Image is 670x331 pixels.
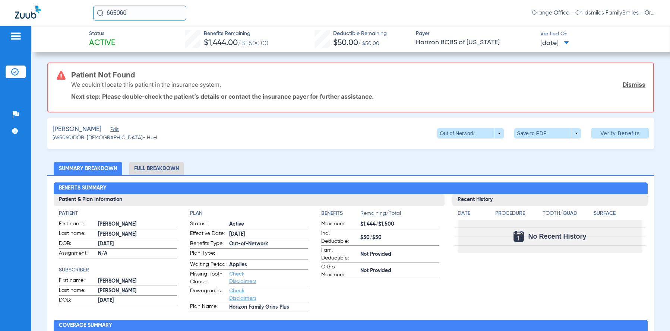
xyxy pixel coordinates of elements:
[98,277,177,285] span: [PERSON_NAME]
[528,233,587,240] span: No Recent History
[333,30,387,38] span: Deductible Remaining
[543,210,591,217] h4: Tooth/Quad
[98,250,177,258] span: N/A
[53,134,157,142] span: (665060) DOB: [DEMOGRAPHIC_DATA] - HoH
[360,220,439,228] span: $1,444/$1,500
[360,267,439,275] span: Not Provided
[98,230,177,238] span: [PERSON_NAME]
[59,249,95,258] span: Assignment:
[594,210,642,217] h4: Surface
[190,249,227,260] span: Plan Type:
[54,194,444,206] h3: Patient & Plan Information
[190,240,227,249] span: Benefits Type:
[129,162,184,175] li: Full Breakdown
[623,81,645,88] a: Dismiss
[190,270,227,286] span: Missing Tooth Clause:
[321,230,358,245] span: Ind. Deductible:
[229,220,308,228] span: Active
[633,295,670,331] iframe: Chat Widget
[321,263,358,279] span: Ortho Maximum:
[591,128,649,139] button: Verify Benefits
[532,9,655,17] span: Orange Office - Childsmiles FamilySmiles - Orange St Dental Associates LLC - Orange General DBA A...
[71,71,645,79] h3: Patient Not Found
[543,210,591,220] app-breakdown-title: Tooth/Quad
[594,210,642,220] app-breakdown-title: Surface
[59,296,95,305] span: DOB:
[600,130,640,136] span: Verify Benefits
[321,220,358,229] span: Maximum:
[229,230,308,238] span: [DATE]
[204,39,238,47] span: $1,444.00
[204,30,268,38] span: Benefits Remaining
[71,81,221,88] p: We couldn’t locate this patient in the insurance system.
[93,6,186,20] input: Search for patients
[98,240,177,248] span: [DATE]
[321,210,360,220] app-breakdown-title: Benefits
[321,210,360,217] h4: Benefits
[98,287,177,295] span: [PERSON_NAME]
[360,234,439,242] span: $50/$50
[360,210,439,220] span: Remaining/Total
[458,210,489,217] h4: Date
[54,182,647,194] h2: Benefits Summary
[229,303,308,311] span: Horizon Family Grins Plus
[540,30,658,38] span: Verified On
[513,231,524,242] img: Calendar
[190,230,227,239] span: Effective Date:
[15,6,41,19] img: Zuub Logo
[190,210,308,217] h4: Plan
[416,30,534,38] span: Payer
[59,266,177,274] h4: Subscriber
[190,220,227,229] span: Status:
[321,246,358,262] span: Fam. Deductible:
[540,39,569,48] span: [DATE]
[89,38,115,48] span: Active
[89,30,115,38] span: Status
[59,210,177,217] h4: Patient
[495,210,540,220] app-breakdown-title: Procedure
[238,41,268,47] span: / $1,500.00
[59,220,95,229] span: First name:
[57,71,66,80] img: error-icon
[110,127,117,134] span: Edit
[97,10,104,16] img: Search Icon
[190,287,227,302] span: Downgrades:
[59,240,95,249] span: DOB:
[59,277,95,286] span: First name:
[229,271,256,284] a: Check Disclaimers
[514,128,581,139] button: Save to PDF
[98,220,177,228] span: [PERSON_NAME]
[190,303,227,312] span: Plan Name:
[59,230,95,239] span: Last name:
[437,128,504,139] button: Out of Network
[416,38,534,47] span: Horizon BCBS of [US_STATE]
[333,39,358,47] span: $50.00
[495,210,540,217] h4: Procedure
[71,93,645,100] p: Next step: Please double-check the patient’s details or contact the insurance payer for further a...
[10,32,22,41] img: hamburger-icon
[360,251,439,258] span: Not Provided
[358,41,379,46] span: / $50.00
[458,210,489,220] app-breakdown-title: Date
[53,125,101,134] span: [PERSON_NAME]
[59,287,95,296] span: Last name:
[54,162,122,175] li: Summary Breakdown
[452,194,648,206] h3: Recent History
[229,288,256,301] a: Check Disclaimers
[98,297,177,305] span: [DATE]
[229,261,308,269] span: Applies
[229,240,308,248] span: Out-of-Network
[190,261,227,270] span: Waiting Period:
